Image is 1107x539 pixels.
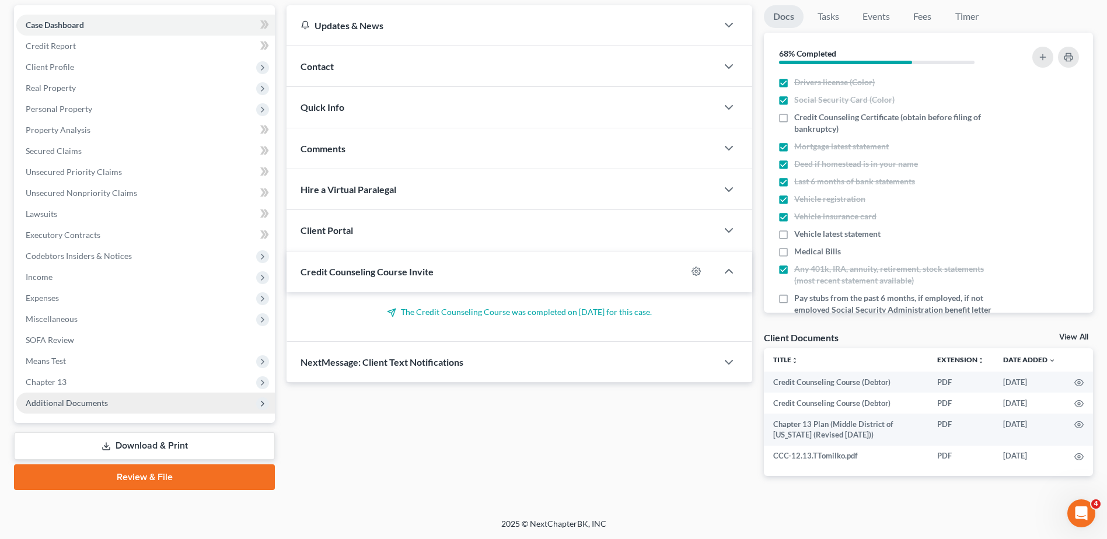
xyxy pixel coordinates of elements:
span: Credit Counseling Certificate (obtain before filing of bankruptcy) [794,111,1001,135]
span: Lawsuits [26,209,57,219]
div: Client Documents [764,331,839,344]
a: Secured Claims [16,141,275,162]
span: Vehicle insurance card [794,211,876,222]
td: [DATE] [994,372,1065,393]
i: unfold_more [977,357,984,364]
iframe: Intercom live chat [1067,499,1095,527]
span: Pay stubs from the past 6 months, if employed, if not employed Social Security Administration ben... [794,292,1001,327]
td: Chapter 13 Plan (Middle District of [US_STATE] (Revised [DATE])) [764,414,928,446]
span: Quick Info [301,101,344,113]
div: Updates & News [301,19,703,32]
span: Deed if homestead is in your name [794,158,918,170]
span: Social Security Card (Color) [794,94,895,106]
span: Any 401k, IRA, annuity, retirement, stock statements (most recent statement available) [794,263,1001,286]
td: PDF [928,414,994,446]
td: Credit Counseling Course (Debtor) [764,372,928,393]
span: Comments [301,143,345,154]
span: Income [26,272,53,282]
span: Vehicle registration [794,193,865,205]
a: Date Added expand_more [1003,355,1056,364]
p: The Credit Counseling Course was completed on [DATE] for this case. [301,306,738,318]
a: Credit Report [16,36,275,57]
span: Unsecured Nonpriority Claims [26,188,137,198]
span: Codebtors Insiders & Notices [26,251,132,261]
span: Last 6 months of bank statements [794,176,915,187]
a: Case Dashboard [16,15,275,36]
span: 4 [1091,499,1101,509]
i: unfold_more [791,357,798,364]
span: SOFA Review [26,335,74,345]
span: Property Analysis [26,125,90,135]
a: Timer [946,5,988,28]
span: Credit Report [26,41,76,51]
a: View All [1059,333,1088,341]
i: expand_more [1049,357,1056,364]
span: Personal Property [26,104,92,114]
span: Chapter 13 [26,377,67,387]
a: Tasks [808,5,848,28]
span: NextMessage: Client Text Notifications [301,356,463,367]
td: PDF [928,393,994,414]
td: [DATE] [994,414,1065,446]
span: Expenses [26,293,59,303]
strong: 68% Completed [779,48,836,58]
a: Unsecured Nonpriority Claims [16,183,275,204]
span: Vehicle latest statement [794,228,881,240]
a: Events [853,5,899,28]
td: PDF [928,446,994,467]
a: Executory Contracts [16,225,275,246]
a: Review & File [14,464,275,490]
a: Property Analysis [16,120,275,141]
a: Titleunfold_more [773,355,798,364]
span: Mortgage latest statement [794,141,889,152]
span: Case Dashboard [26,20,84,30]
a: Docs [764,5,804,28]
span: Client Portal [301,225,353,236]
a: Extensionunfold_more [937,355,984,364]
a: Fees [904,5,941,28]
td: [DATE] [994,446,1065,467]
span: Medical Bills [794,246,841,257]
span: Miscellaneous [26,314,78,324]
span: Unsecured Priority Claims [26,167,122,177]
td: [DATE] [994,393,1065,414]
span: Drivers license (Color) [794,76,875,88]
span: Means Test [26,356,66,366]
td: CCC-12.13.TTomilko.pdf [764,446,928,467]
span: Hire a Virtual Paralegal [301,184,396,195]
span: Credit Counseling Course Invite [301,266,434,277]
span: Real Property [26,83,76,93]
span: Executory Contracts [26,230,100,240]
td: PDF [928,372,994,393]
a: Unsecured Priority Claims [16,162,275,183]
span: Contact [301,61,334,72]
a: Lawsuits [16,204,275,225]
div: 2025 © NextChapterBK, INC [221,518,886,539]
span: Additional Documents [26,398,108,408]
td: Credit Counseling Course (Debtor) [764,393,928,414]
a: Download & Print [14,432,275,460]
a: SOFA Review [16,330,275,351]
span: Client Profile [26,62,74,72]
span: Secured Claims [26,146,82,156]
